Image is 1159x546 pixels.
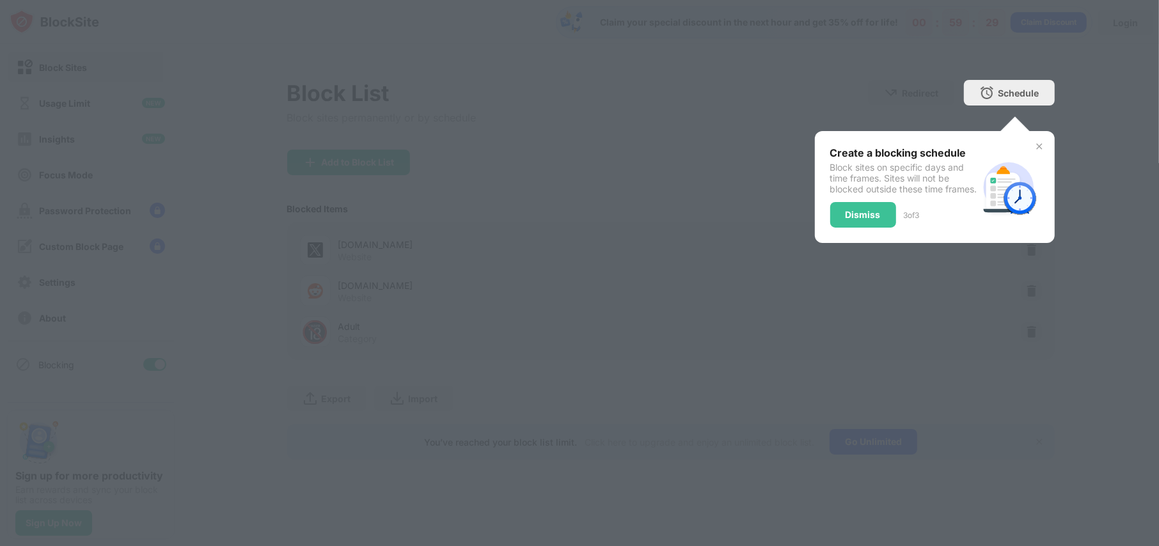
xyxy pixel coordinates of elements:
div: Block sites on specific days and time frames. Sites will not be blocked outside these time frames. [830,162,978,194]
img: x-button.svg [1034,141,1045,152]
img: schedule.svg [978,157,1039,218]
div: Dismiss [846,210,881,220]
div: Create a blocking schedule [830,146,978,159]
div: 3 of 3 [904,210,920,220]
div: Schedule [998,88,1039,98]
